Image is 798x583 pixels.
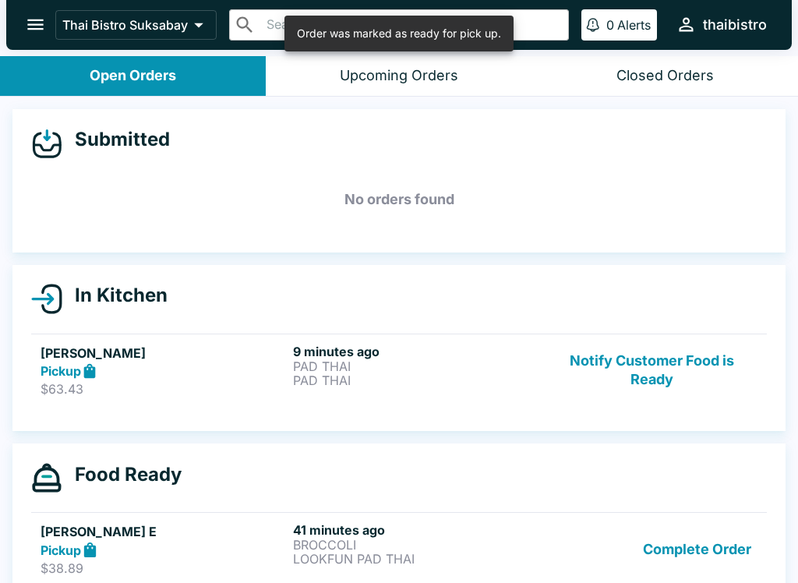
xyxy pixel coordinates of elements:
div: Open Orders [90,67,176,85]
div: Upcoming Orders [340,67,458,85]
h5: No orders found [31,171,767,228]
p: PAD THAI [293,359,539,373]
strong: Pickup [41,363,81,379]
input: Search orders by name or phone number [262,14,562,36]
h6: 9 minutes ago [293,344,539,359]
div: thaibistro [703,16,767,34]
p: $38.89 [41,560,287,576]
button: open drawer [16,5,55,44]
h5: [PERSON_NAME] [41,344,287,362]
p: Thai Bistro Suksabay [62,17,188,33]
h6: 41 minutes ago [293,522,539,538]
p: 0 [606,17,614,33]
p: LOOKFUN PAD THAI [293,552,539,566]
div: Closed Orders [616,67,714,85]
p: BROCCOLI [293,538,539,552]
button: Thai Bistro Suksabay [55,10,217,40]
button: Complete Order [637,522,757,576]
h5: [PERSON_NAME] E [41,522,287,541]
h4: Food Ready [62,463,182,486]
p: $63.43 [41,381,287,397]
strong: Pickup [41,542,81,558]
h4: Submitted [62,128,170,151]
button: Notify Customer Food is Ready [546,344,757,397]
div: Order was marked as ready for pick up. [297,20,501,47]
a: [PERSON_NAME]Pickup$63.439 minutes agoPAD THAIPAD THAINotify Customer Food is Ready [31,334,767,407]
h4: In Kitchen [62,284,168,307]
p: Alerts [617,17,651,33]
button: thaibistro [669,8,773,41]
p: PAD THAI [293,373,539,387]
